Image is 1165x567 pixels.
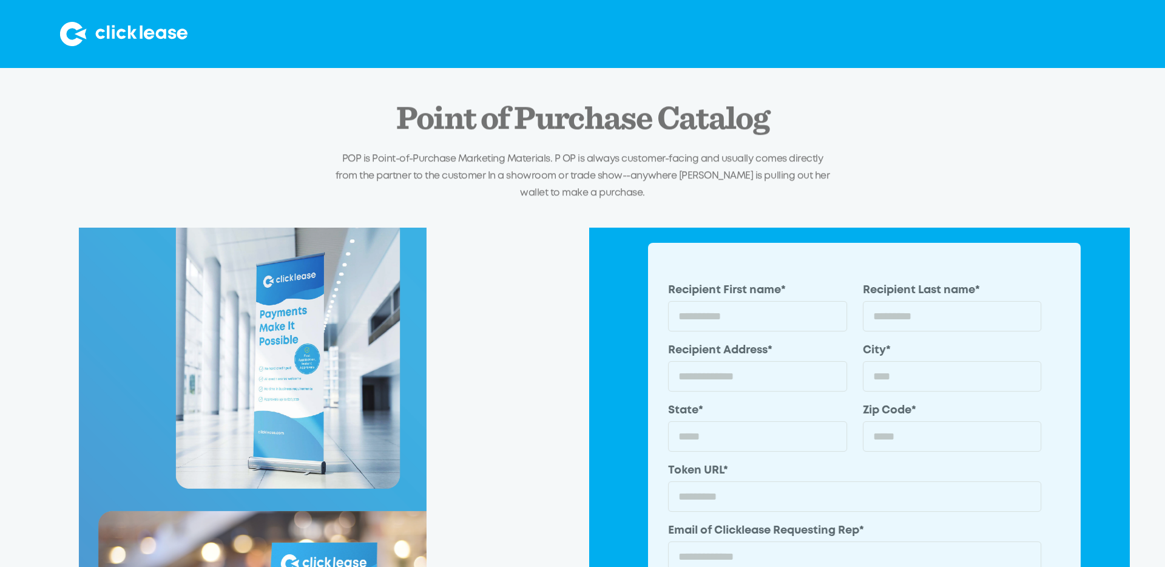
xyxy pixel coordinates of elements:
[668,403,847,419] label: State*
[60,22,187,46] img: Clicklease logo
[331,151,834,202] p: POP is Point-of-Purchase Marketing Materials. P OP is always customer-facing and usually comes di...
[863,343,1042,359] label: City*
[863,403,1042,419] label: Zip Code*
[668,463,1041,479] label: Token URL*
[668,523,1041,539] label: Email of Clicklease Requesting Rep*
[863,282,1042,298] label: Recipient Last name*
[668,343,847,359] label: Recipient Address*
[668,282,847,298] label: Recipient First name*
[396,101,769,137] h2: Point of Purchase Catalog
